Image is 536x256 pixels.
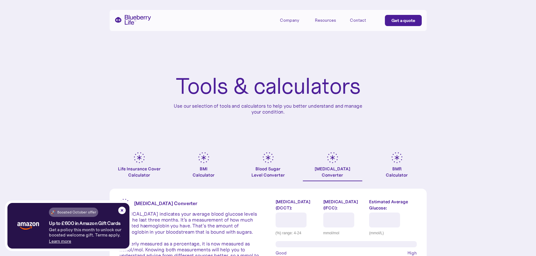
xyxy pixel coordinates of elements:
[174,152,233,181] a: BMICalculator
[385,15,422,26] a: Get a quote
[276,199,319,211] label: [MEDICAL_DATA] (DCCT):
[238,152,298,181] a: Blood SugarLevel Converter
[251,166,285,178] div: Blood Sugar Level Converter
[350,15,378,25] a: Contact
[276,250,287,256] span: Good
[369,230,416,236] div: (mmol/L)
[315,18,336,23] div: Resources
[51,209,96,215] div: 🚀 Boosted October offer
[115,15,151,25] a: home
[134,200,198,206] strong: [MEDICAL_DATA] Converter
[303,152,362,181] a: [MEDICAL_DATA]Converter
[193,166,215,178] div: BMI Calculator
[49,227,129,238] p: Get a policy this month to unlock our boosted welcome gift. Terms apply.
[315,15,343,25] div: Resources
[386,166,408,178] div: BMR Calculator
[407,250,417,256] span: High
[110,166,169,178] div: Life Insurance Cover Calculator
[367,152,427,181] a: BMRCalculator
[49,221,121,226] h4: Up to £600 in Amazon Gift Cards
[169,103,367,115] p: Use our selection of tools and calculators to help you better understand and manage your condition.
[176,74,360,98] h1: Tools & calculators
[369,199,416,211] label: Estimated Average Glucose:
[323,199,364,211] label: [MEDICAL_DATA] (IFCC):
[391,17,415,24] div: Get a quote
[323,230,364,236] div: mmol/mol
[280,18,299,23] div: Company
[280,15,308,25] div: Company
[350,18,366,23] div: Contact
[49,238,71,244] a: Learn more
[110,152,169,181] a: Life Insurance Cover Calculator
[276,230,319,236] div: (%) range: 4-24
[315,166,350,178] div: [MEDICAL_DATA] Converter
